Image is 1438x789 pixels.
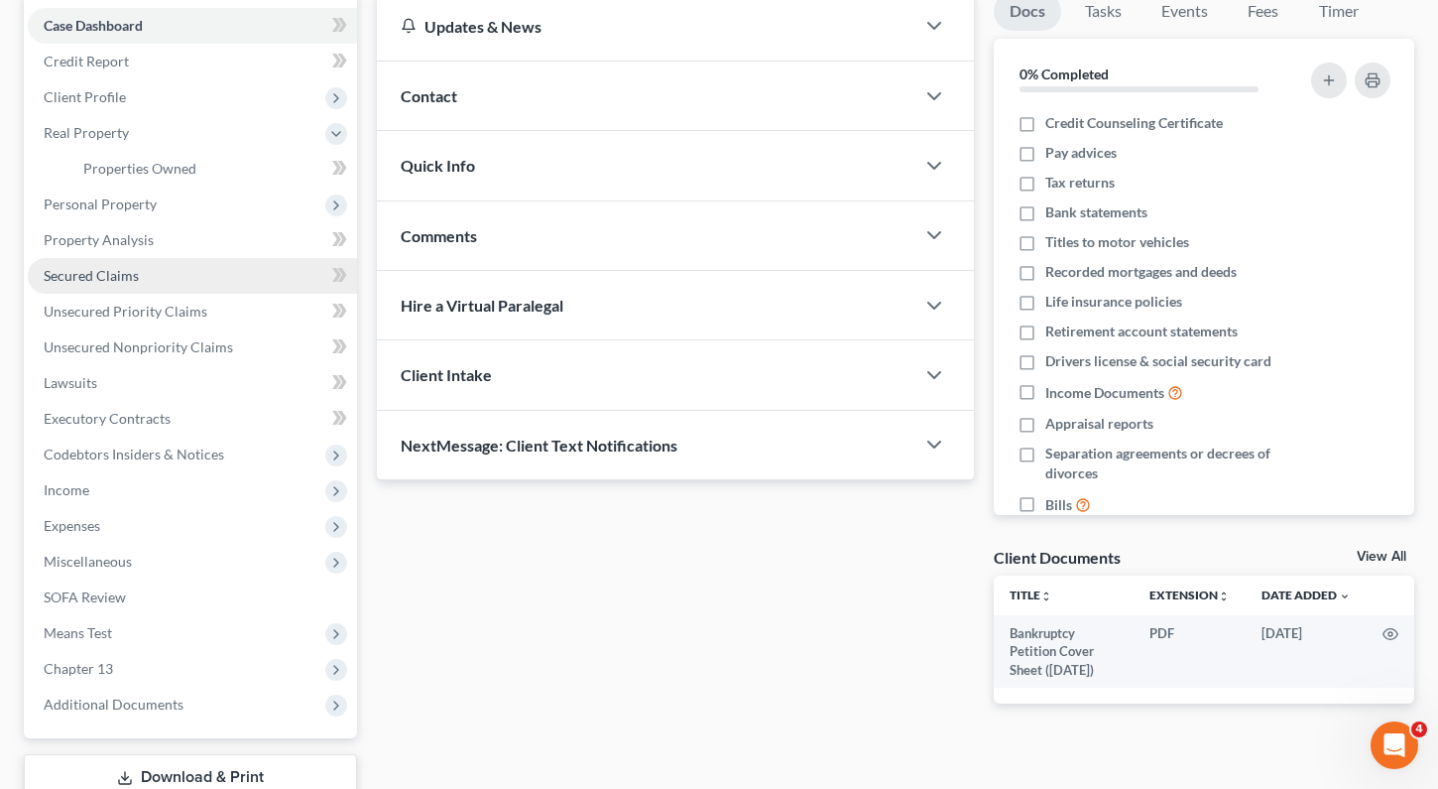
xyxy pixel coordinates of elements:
[44,553,132,570] span: Miscellaneous
[1246,615,1367,688] td: [DATE]
[28,580,357,615] a: SOFA Review
[44,410,171,427] span: Executory Contracts
[1045,143,1117,163] span: Pay advices
[44,17,143,34] span: Case Dashboard
[1040,591,1052,602] i: unfold_more
[1045,322,1238,341] span: Retirement account statements
[28,294,357,329] a: Unsecured Priority Claims
[1339,591,1351,602] i: expand_more
[1357,550,1406,564] a: View All
[1045,383,1164,403] span: Income Documents
[1134,615,1246,688] td: PDF
[28,8,357,44] a: Case Dashboard
[1261,588,1351,602] a: Date Added expand_more
[1045,351,1271,371] span: Drivers license & social security card
[401,156,475,175] span: Quick Info
[1045,113,1223,133] span: Credit Counseling Certificate
[44,53,129,69] span: Credit Report
[28,222,357,258] a: Property Analysis
[401,86,457,105] span: Contact
[44,446,224,462] span: Codebtors Insiders & Notices
[401,16,891,37] div: Updates & News
[1045,495,1072,515] span: Bills
[401,226,477,245] span: Comments
[44,481,89,498] span: Income
[44,231,154,248] span: Property Analysis
[44,374,97,391] span: Lawsuits
[401,296,563,315] span: Hire a Virtual Paralegal
[44,124,129,141] span: Real Property
[44,660,113,677] span: Chapter 13
[1045,292,1182,312] span: Life insurance policies
[1045,232,1189,252] span: Titles to motor vehicles
[1149,588,1230,602] a: Extensionunfold_more
[1019,66,1109,82] strong: 0% Completed
[44,196,157,212] span: Personal Property
[1411,722,1427,737] span: 4
[1010,588,1052,602] a: Titleunfold_more
[1045,414,1153,434] span: Appraisal reports
[44,517,100,534] span: Expenses
[28,329,357,365] a: Unsecured Nonpriority Claims
[44,696,183,713] span: Additional Documents
[28,401,357,437] a: Executory Contracts
[44,624,112,641] span: Means Test
[28,365,357,401] a: Lawsuits
[994,615,1134,688] td: Bankruptcy Petition Cover Sheet ([DATE])
[44,589,126,605] span: SOFA Review
[83,160,196,177] span: Properties Owned
[1045,173,1115,193] span: Tax returns
[1218,591,1230,602] i: unfold_more
[401,365,492,384] span: Client Intake
[994,547,1121,568] div: Client Documents
[44,338,233,355] span: Unsecured Nonpriority Claims
[28,44,357,79] a: Credit Report
[44,88,126,105] span: Client Profile
[67,151,357,187] a: Properties Owned
[44,303,207,320] span: Unsecured Priority Claims
[28,258,357,294] a: Secured Claims
[1045,262,1237,282] span: Recorded mortgages and deeds
[44,267,139,284] span: Secured Claims
[401,436,677,455] span: NextMessage: Client Text Notifications
[1045,444,1292,483] span: Separation agreements or decrees of divorces
[1045,202,1147,222] span: Bank statements
[1371,722,1418,769] iframe: Intercom live chat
